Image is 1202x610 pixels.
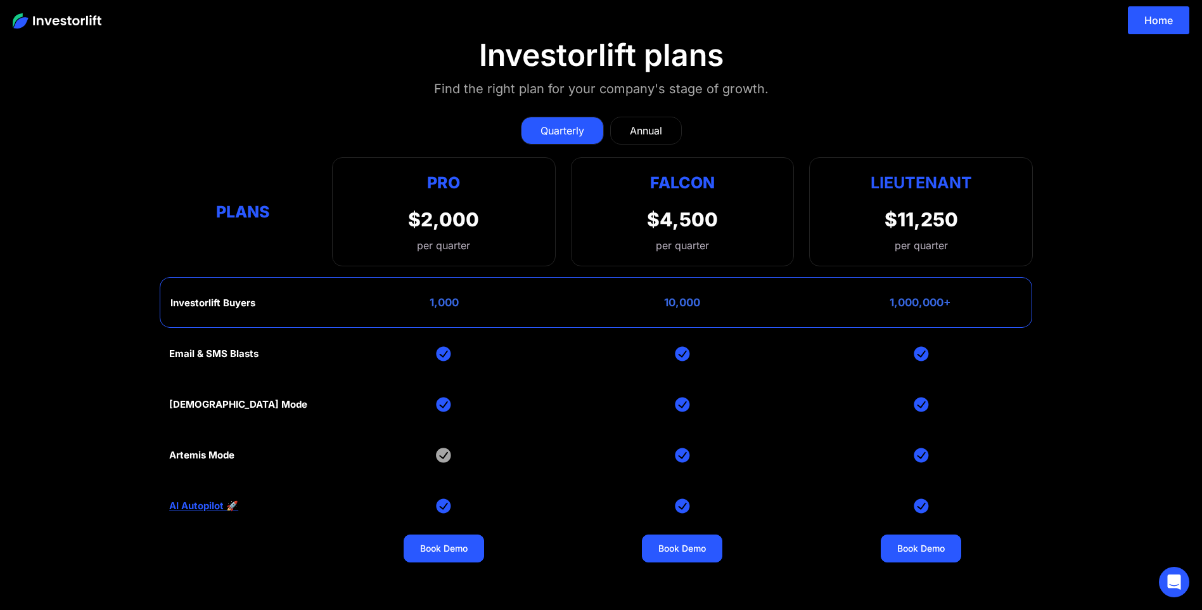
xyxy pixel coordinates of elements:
[408,208,479,231] div: $2,000
[169,348,259,360] div: Email & SMS Blasts
[408,171,479,195] div: Pro
[1128,6,1189,34] a: Home
[890,296,951,309] div: 1,000,000+
[408,238,479,253] div: per quarter
[881,535,961,562] a: Book Demo
[656,238,709,253] div: per quarter
[404,535,484,562] a: Book Demo
[479,37,724,74] div: Investorlift plans
[664,296,700,309] div: 10,000
[642,535,722,562] a: Book Demo
[434,79,769,99] div: Find the right plan for your company's stage of growth.
[895,238,948,253] div: per quarter
[169,399,307,410] div: [DEMOGRAPHIC_DATA] Mode
[169,450,234,461] div: Artemis Mode
[647,208,718,231] div: $4,500
[650,171,715,195] div: Falcon
[430,296,459,309] div: 1,000
[871,173,972,192] strong: Lieutenant
[630,123,662,138] div: Annual
[1159,567,1189,597] div: Open Intercom Messenger
[169,500,238,512] a: AI Autopilot 🚀
[170,297,255,309] div: Investorlift Buyers
[169,199,317,224] div: Plans
[540,123,584,138] div: Quarterly
[885,208,958,231] div: $11,250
